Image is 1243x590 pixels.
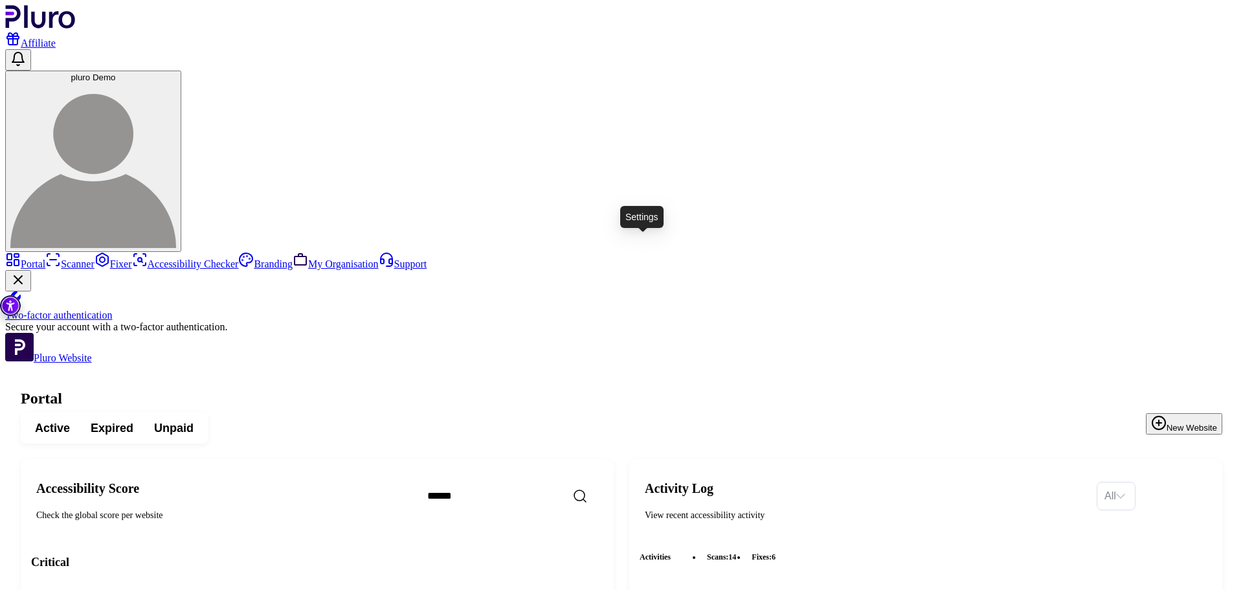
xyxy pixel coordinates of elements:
[5,19,76,30] a: Logo
[25,416,80,440] button: Active
[417,482,640,510] input: Search
[5,321,1238,333] div: Secure your account with a two-factor authentication.
[5,352,92,363] a: Open Pluro Website
[5,252,1238,364] aside: Sidebar menu
[746,550,781,563] li: fixes :
[132,258,239,269] a: Accessibility Checker
[5,270,31,291] button: Close Two-factor authentication notification
[95,258,132,269] a: Fixer
[71,73,116,82] span: pluro Demo
[293,258,379,269] a: My Organisation
[645,481,1086,496] h2: Activity Log
[21,390,1222,407] h1: Portal
[1146,413,1222,435] button: New Website
[5,291,1238,321] a: Two-factor authentication
[91,420,133,436] span: Expired
[80,416,144,440] button: Expired
[620,206,664,228] div: Settings
[154,420,194,436] span: Unpaid
[5,310,1238,321] div: Two-factor authentication
[36,509,407,522] div: Check the global score per website
[5,49,31,71] button: Open notifications, you have 0 new notifications
[144,416,204,440] button: Unpaid
[645,509,1086,522] div: View recent accessibility activity
[31,554,603,570] h3: Critical
[1097,482,1136,510] div: Set sorting
[45,258,95,269] a: Scanner
[772,552,776,562] span: 6
[5,258,45,269] a: Portal
[36,481,407,496] h2: Accessibility Score
[10,82,176,248] img: pluro Demo
[379,258,427,269] a: Support
[702,550,741,563] li: scans :
[5,71,181,252] button: pluro Demopluro Demo
[728,552,736,562] span: 14
[238,258,293,269] a: Branding
[640,543,1212,571] div: Activities
[5,38,56,49] a: Affiliate
[35,420,70,436] span: Active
